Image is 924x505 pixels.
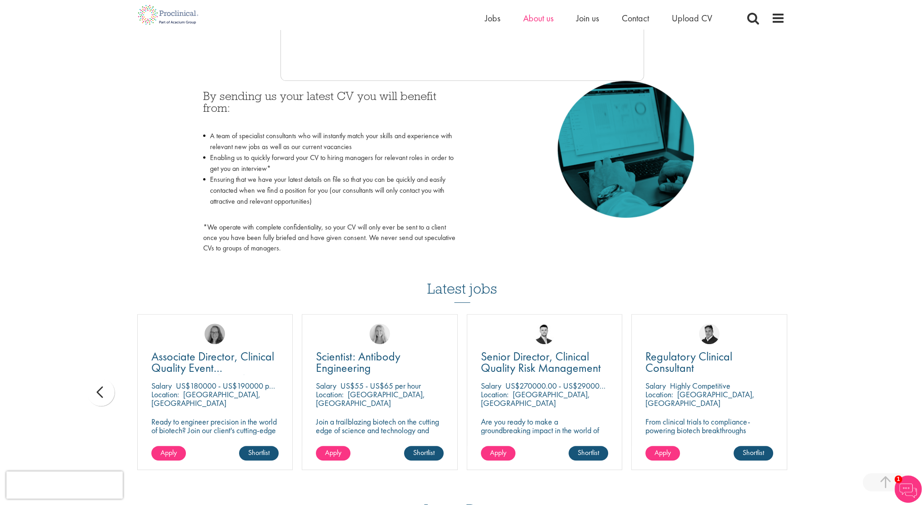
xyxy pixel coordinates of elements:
img: Chatbot [894,475,922,503]
p: Highly Competitive [670,380,730,391]
p: US$270000.00 - US$290000.00 per annum [505,380,649,391]
span: Apply [160,448,177,457]
p: Are you ready to make a groundbreaking impact in the world of biotechnology? Join a growing compa... [481,417,609,460]
h3: Latest jobs [427,258,497,303]
a: About us [523,12,554,24]
span: Location: [481,389,509,400]
span: Location: [316,389,344,400]
span: Apply [654,448,671,457]
p: Ready to engineer precision in the world of biotech? Join our client's cutting-edge team and play... [151,417,279,460]
p: *We operate with complete confidentiality, so your CV will only ever be sent to a client once you... [203,222,455,254]
a: Upload CV [672,12,712,24]
div: prev [87,379,115,406]
span: Associate Director, Clinical Quality Event Management (GCP) [151,349,274,387]
a: Apply [151,446,186,460]
p: [GEOGRAPHIC_DATA], [GEOGRAPHIC_DATA] [481,389,590,408]
span: Salary [316,380,336,391]
li: A team of specialist consultants who will instantly match your skills and experience with relevan... [203,130,455,152]
span: Salary [481,380,501,391]
span: Salary [151,380,172,391]
p: US$180000 - US$190000 per annum [176,380,298,391]
a: Shortlist [569,446,608,460]
p: [GEOGRAPHIC_DATA], [GEOGRAPHIC_DATA] [316,389,425,408]
span: 1 [894,475,902,483]
a: Regulatory Clinical Consultant [645,351,773,374]
a: Associate Director, Clinical Quality Event Management (GCP) [151,351,279,374]
img: Peter Duvall [699,324,719,344]
span: Scientist: Antibody Engineering [316,349,400,375]
img: Shannon Briggs [370,324,390,344]
span: Apply [325,448,341,457]
span: Location: [151,389,179,400]
span: Location: [645,389,673,400]
p: From clinical trials to compliance-powering biotech breakthroughs remotely, where precision meets... [645,417,773,452]
a: Senior Director, Clinical Quality Risk Management [481,351,609,374]
iframe: reCAPTCHA [6,471,123,499]
span: Apply [490,448,506,457]
li: Enabling us to quickly forward your CV to hiring managers for relevant roles in order to get you ... [203,152,455,174]
span: Senior Director, Clinical Quality Risk Management [481,349,601,375]
span: Regulatory Clinical Consultant [645,349,732,375]
a: Shortlist [239,446,279,460]
a: Apply [481,446,515,460]
span: Salary [645,380,666,391]
a: Apply [645,446,680,460]
a: Jobs [485,12,500,24]
a: Shortlist [404,446,444,460]
p: [GEOGRAPHIC_DATA], [GEOGRAPHIC_DATA] [645,389,754,408]
a: Shortlist [734,446,773,460]
a: Apply [316,446,350,460]
img: Ingrid Aymes [205,324,225,344]
a: Contact [622,12,649,24]
li: Ensuring that we have your latest details on file so that you can be quickly and easily contacted... [203,174,455,218]
a: Scientist: Antibody Engineering [316,351,444,374]
img: Joshua Godden [534,324,554,344]
p: [GEOGRAPHIC_DATA], [GEOGRAPHIC_DATA] [151,389,260,408]
a: Join us [576,12,599,24]
h3: By sending us your latest CV you will benefit from: [203,90,455,126]
p: US$55 - US$65 per hour [340,380,421,391]
p: Join a trailblazing biotech on the cutting edge of science and technology and make a change in th... [316,417,444,452]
